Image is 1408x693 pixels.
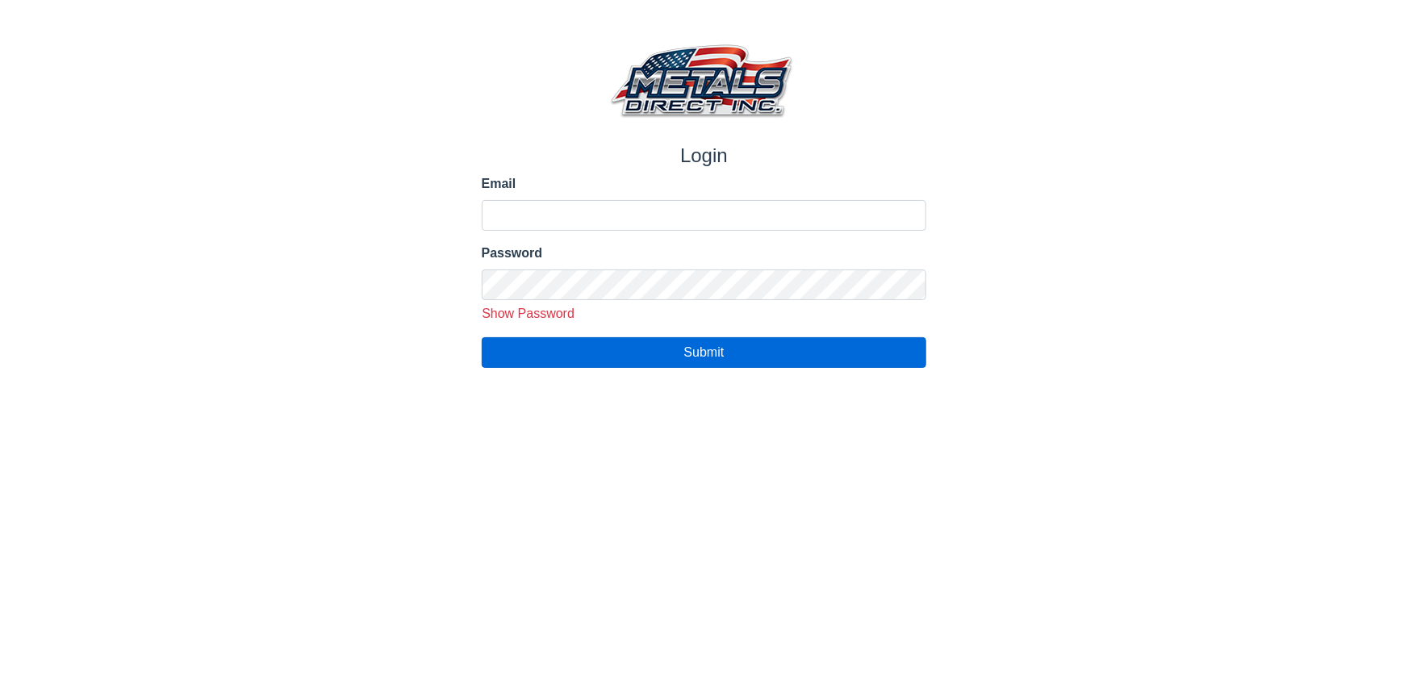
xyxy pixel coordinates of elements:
[476,303,581,324] button: Show Password
[482,174,927,194] label: Email
[482,307,574,320] span: Show Password
[482,337,927,368] button: Submit
[684,345,725,359] span: Submit
[482,244,927,263] label: Password
[482,144,927,168] h1: Login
